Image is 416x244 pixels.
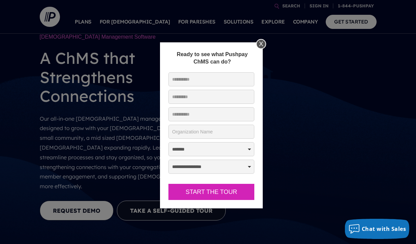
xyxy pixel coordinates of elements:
button: Start the Tour [168,184,254,200]
input: Organization Name [168,125,254,139]
div: Ready to see what Pushpay ChMS can do? [168,51,256,66]
span: Chat with Sales [362,225,406,233]
button: Chat with Sales [345,219,410,239]
div: X [256,39,266,49]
